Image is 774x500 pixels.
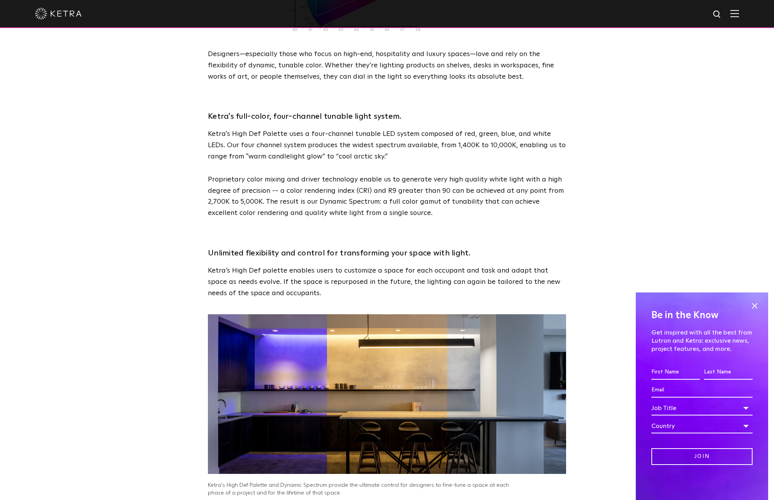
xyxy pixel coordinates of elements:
div: Country [651,419,753,433]
img: ketra-logo-2019-white [35,8,82,19]
img: Purple light, warm white light, and brighter white light shown side by side in Ketra's NYC Showroom [208,314,566,474]
input: Email [651,383,753,398]
p: Proprietary color mixing and driver technology enable us to generate very high quality white ligh... [208,174,566,219]
input: First Name [651,365,700,380]
h3: Unlimited flexibility and control for transforming your space with light. [208,246,566,260]
img: search icon [712,10,722,19]
p: Ketra’s High Def Palette and Dynamic Spectrum provide the ultimate control for designers to fine-... [208,482,523,497]
img: Hamburger%20Nav.svg [730,10,739,17]
p: Ketra's High Def Palette uses a four-channel tunable LED system composed of red, green, blue, and... [208,129,566,162]
h3: Ketra's full-color, four-channel tunable light system. [208,109,566,123]
input: Last Name [704,365,753,380]
div: Job Title [651,401,753,415]
h4: Be in the Know [651,308,753,323]
p: Ketra’s High Def palette enables users to customize a space for each occupant and task and adapt ... [208,265,566,299]
p: Get inspired with all the best from Lutron and Ketra: exclusive news, project features, and more. [651,329,753,353]
input: Join [651,448,753,465]
p: Designers—especially those who focus on high-end, hospitality and luxury spaces—love and rely on ... [208,49,566,82]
